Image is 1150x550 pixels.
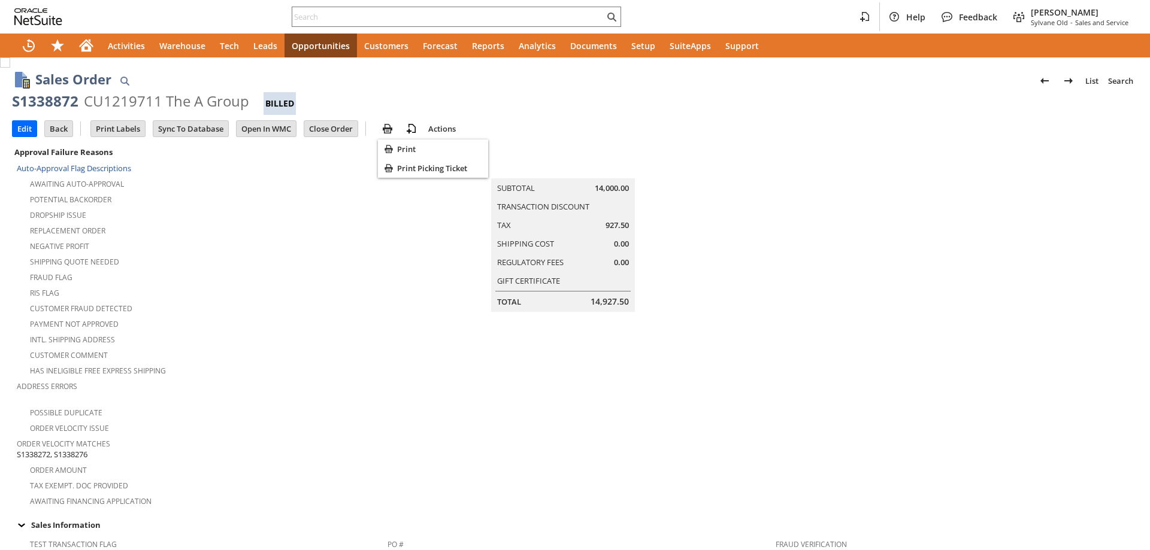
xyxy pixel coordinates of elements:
[357,34,416,57] a: Customers
[378,159,488,178] div: Print Picking Ticket
[404,121,419,136] img: add-record.svg
[30,303,132,314] a: Customer Fraud Detected
[388,539,404,549] a: PO #
[30,210,86,220] a: Dropship Issue
[423,40,458,51] span: Forecast
[631,40,655,51] span: Setup
[30,465,87,475] a: Order Amount
[30,366,166,376] a: Has Ineligible Free Express Shipping
[563,34,624,57] a: Documents
[12,517,1138,533] td: Sales Information
[725,40,759,51] span: Support
[72,34,101,57] a: Home
[378,139,488,159] div: Print
[570,40,617,51] span: Documents
[108,40,145,51] span: Activities
[776,539,847,549] a: Fraud Verification
[13,121,37,136] input: Edit
[12,144,383,160] div: Approval Failure Reasons
[1075,18,1128,27] span: Sales and Service
[30,195,111,205] a: Potential Backorder
[380,121,395,136] img: print.svg
[91,121,145,136] input: Print Labels
[416,34,465,57] a: Forecast
[30,257,119,267] a: Shipping Quote Needed
[1061,74,1076,88] img: Next
[84,92,249,111] div: CU1219711 The A Group
[17,163,131,174] a: Auto-Approval Flag Descriptions
[101,34,152,57] a: Activities
[959,11,997,23] span: Feedback
[906,11,925,23] span: Help
[304,121,358,136] input: Close Order
[1070,18,1073,27] span: -
[1031,18,1068,27] span: Sylvane Old
[30,496,152,506] a: Awaiting Financing Application
[497,257,564,268] a: Regulatory Fees
[117,74,132,88] img: Quick Find
[423,123,461,134] a: Actions
[30,241,89,251] a: Negative Profit
[30,350,108,360] a: Customer Comment
[397,144,483,154] span: Print
[465,34,512,57] a: Reports
[595,183,629,194] span: 14,000.00
[472,40,504,51] span: Reports
[30,481,128,491] a: Tax Exempt. Doc Provided
[519,40,556,51] span: Analytics
[17,381,77,391] a: Address Errors
[12,92,78,111] div: S1338872
[662,34,718,57] a: SuiteApps
[512,34,563,57] a: Analytics
[22,38,36,53] svg: Recent Records
[14,34,43,57] a: Recent Records
[17,439,110,449] a: Order Velocity Matches
[30,335,115,345] a: Intl. Shipping Address
[497,183,535,193] a: Subtotal
[30,226,105,236] a: Replacement Order
[159,40,205,51] span: Warehouse
[497,296,521,307] a: Total
[30,539,117,549] a: Test Transaction Flag
[246,34,285,57] a: Leads
[253,40,277,51] span: Leads
[30,272,72,282] a: Fraud Flag
[497,238,554,249] a: Shipping Cost
[153,121,228,136] input: Sync To Database
[670,40,711,51] span: SuiteApps
[1103,71,1138,90] a: Search
[364,40,408,51] span: Customers
[14,8,62,25] svg: logo
[12,517,1133,533] div: Sales Information
[30,288,59,298] a: RIS flag
[614,257,629,268] span: 0.00
[30,319,119,329] a: Payment not approved
[17,449,87,460] span: S1338272, S1338276
[1081,71,1103,90] a: List
[30,423,109,433] a: Order Velocity Issue
[591,296,629,308] span: 14,927.50
[497,201,589,212] a: Transaction Discount
[624,34,662,57] a: Setup
[30,408,102,418] a: Possible Duplicate
[220,40,239,51] span: Tech
[45,121,72,136] input: Back
[35,69,111,89] h1: Sales Order
[497,220,511,230] a: Tax
[43,34,72,57] div: Shortcuts
[264,92,296,115] div: Billed
[50,38,65,53] svg: Shortcuts
[497,275,560,286] a: Gift Certificate
[606,220,629,231] span: 927.50
[491,159,635,178] caption: Summary
[237,121,296,136] input: Open In WMC
[152,34,213,57] a: Warehouse
[1037,74,1052,88] img: Previous
[30,179,124,189] a: Awaiting Auto-Approval
[718,34,766,57] a: Support
[604,10,619,24] svg: Search
[614,238,629,250] span: 0.00
[397,163,483,174] span: Print Picking Ticket
[292,40,350,51] span: Opportunities
[292,10,604,24] input: Search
